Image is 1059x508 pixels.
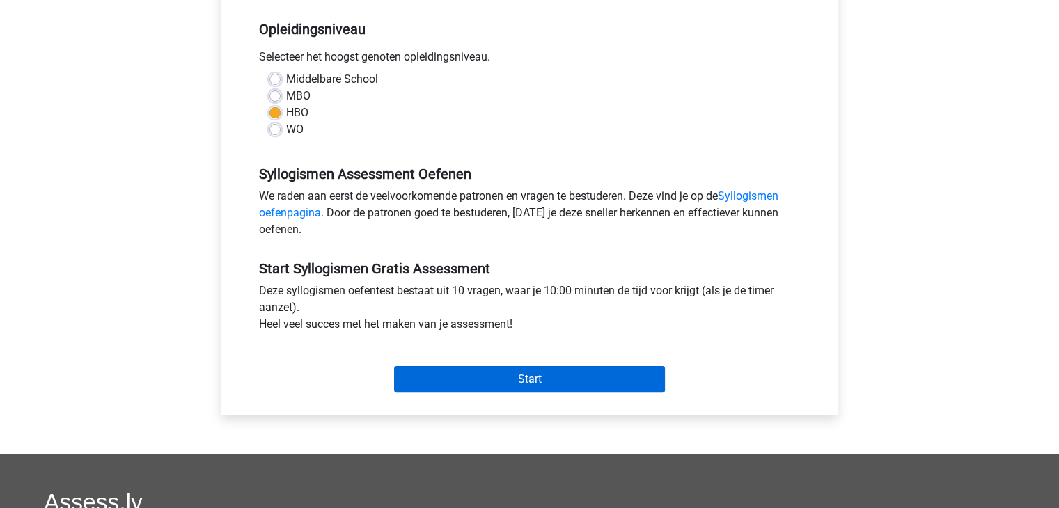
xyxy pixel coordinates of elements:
label: MBO [286,88,311,104]
label: Middelbare School [286,71,378,88]
div: Deze syllogismen oefentest bestaat uit 10 vragen, waar je 10:00 minuten de tijd voor krijgt (als ... [249,283,811,338]
label: WO [286,121,304,138]
h5: Opleidingsniveau [259,15,801,43]
div: We raden aan eerst de veelvoorkomende patronen en vragen te bestuderen. Deze vind je op de . Door... [249,188,811,244]
input: Start [394,366,665,392]
label: HBO [286,104,308,121]
h5: Syllogismen Assessment Oefenen [259,166,801,182]
div: Selecteer het hoogst genoten opleidingsniveau. [249,49,811,71]
h5: Start Syllogismen Gratis Assessment [259,260,801,277]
